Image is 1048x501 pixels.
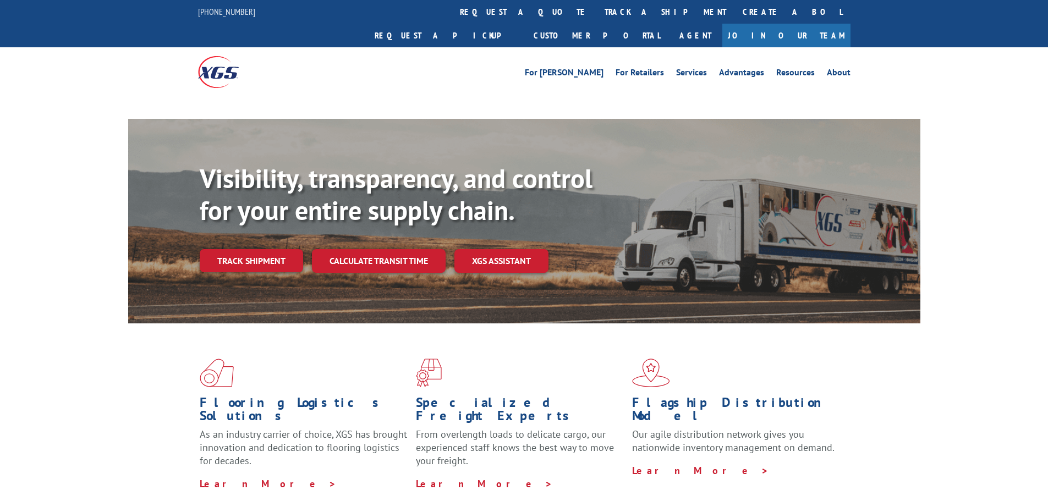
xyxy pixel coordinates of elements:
[416,359,442,387] img: xgs-icon-focused-on-flooring-red
[776,68,815,80] a: Resources
[616,68,664,80] a: For Retailers
[454,249,548,273] a: XGS ASSISTANT
[719,68,764,80] a: Advantages
[668,24,722,47] a: Agent
[416,428,624,477] p: From overlength loads to delicate cargo, our experienced staff knows the best way to move your fr...
[676,68,707,80] a: Services
[632,428,835,454] span: Our agile distribution network gives you nationwide inventory management on demand.
[632,464,769,477] a: Learn More >
[366,24,525,47] a: Request a pickup
[200,477,337,490] a: Learn More >
[198,6,255,17] a: [PHONE_NUMBER]
[200,396,408,428] h1: Flooring Logistics Solutions
[525,68,603,80] a: For [PERSON_NAME]
[200,249,303,272] a: Track shipment
[722,24,851,47] a: Join Our Team
[200,359,234,387] img: xgs-icon-total-supply-chain-intelligence-red
[632,396,840,428] h1: Flagship Distribution Model
[632,359,670,387] img: xgs-icon-flagship-distribution-model-red
[827,68,851,80] a: About
[200,428,407,467] span: As an industry carrier of choice, XGS has brought innovation and dedication to flooring logistics...
[525,24,668,47] a: Customer Portal
[416,477,553,490] a: Learn More >
[312,249,446,273] a: Calculate transit time
[416,396,624,428] h1: Specialized Freight Experts
[200,161,592,227] b: Visibility, transparency, and control for your entire supply chain.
